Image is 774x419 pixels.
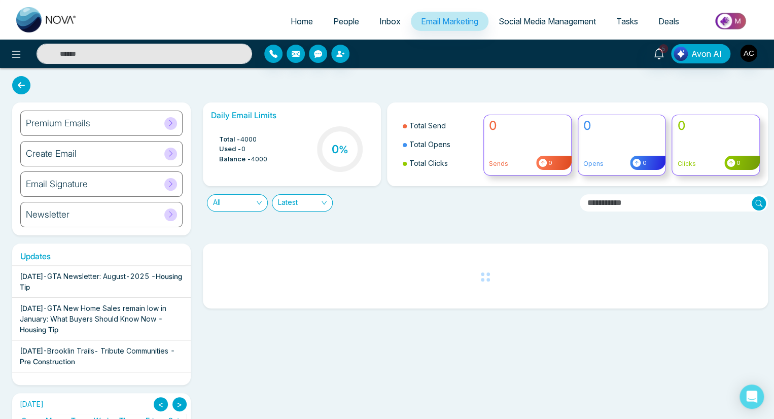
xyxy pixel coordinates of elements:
[213,195,262,211] span: All
[488,12,606,31] a: Social Media Management
[20,345,183,367] div: -
[658,16,679,26] span: Deals
[583,119,660,133] h4: 0
[403,154,477,172] li: Total Clicks
[403,116,477,135] li: Total Send
[219,154,251,164] span: Balance -
[16,400,44,409] h2: [DATE]
[499,16,596,26] span: Social Media Management
[219,134,240,145] span: Total -
[12,252,191,261] h6: Updates
[291,16,313,26] span: Home
[47,272,149,281] span: GTA Newsletter: August-2025
[26,209,69,220] h6: Newsletter
[323,12,369,31] a: People
[333,16,359,26] span: People
[241,144,245,154] span: 0
[278,195,327,211] span: Latest
[489,119,566,133] h4: 0
[20,304,43,312] span: [DATE]
[647,44,671,62] a: 5
[219,144,241,154] span: Used -
[332,143,348,156] h3: 0
[47,346,168,355] span: Brooklin Trails- Tribute Communities
[240,134,257,145] span: 4000
[251,154,267,164] span: 4000
[694,10,768,32] img: Market-place.gif
[20,303,183,335] div: -
[26,118,90,129] h6: Premium Emails
[616,16,638,26] span: Tasks
[211,111,373,120] h6: Daily Email Limits
[280,12,323,31] a: Home
[154,397,168,411] button: <
[735,159,741,167] span: 0
[421,16,478,26] span: Email Marketing
[691,48,722,60] span: Avon AI
[659,44,668,53] span: 5
[339,144,348,156] span: %
[674,47,688,61] img: Lead Flow
[379,16,401,26] span: Inbox
[648,12,689,31] a: Deals
[20,346,43,355] span: [DATE]
[677,159,754,168] p: Clicks
[583,159,660,168] p: Opens
[740,45,757,62] img: User Avatar
[172,397,187,411] button: >
[20,304,166,323] span: GTA New Home Sales remain low in January: What Buyers Should Know Now
[26,179,88,190] h6: Email Signature
[671,44,730,63] button: Avon AI
[489,159,566,168] p: Sends
[411,12,488,31] a: Email Marketing
[547,159,552,167] span: 0
[403,135,477,154] li: Total Opens
[16,7,77,32] img: Nova CRM Logo
[677,119,754,133] h4: 0
[369,12,411,31] a: Inbox
[641,159,646,167] span: 0
[26,148,77,159] h6: Create Email
[20,271,183,292] div: -
[606,12,648,31] a: Tasks
[740,385,764,409] div: Open Intercom Messenger
[20,272,43,281] span: [DATE]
